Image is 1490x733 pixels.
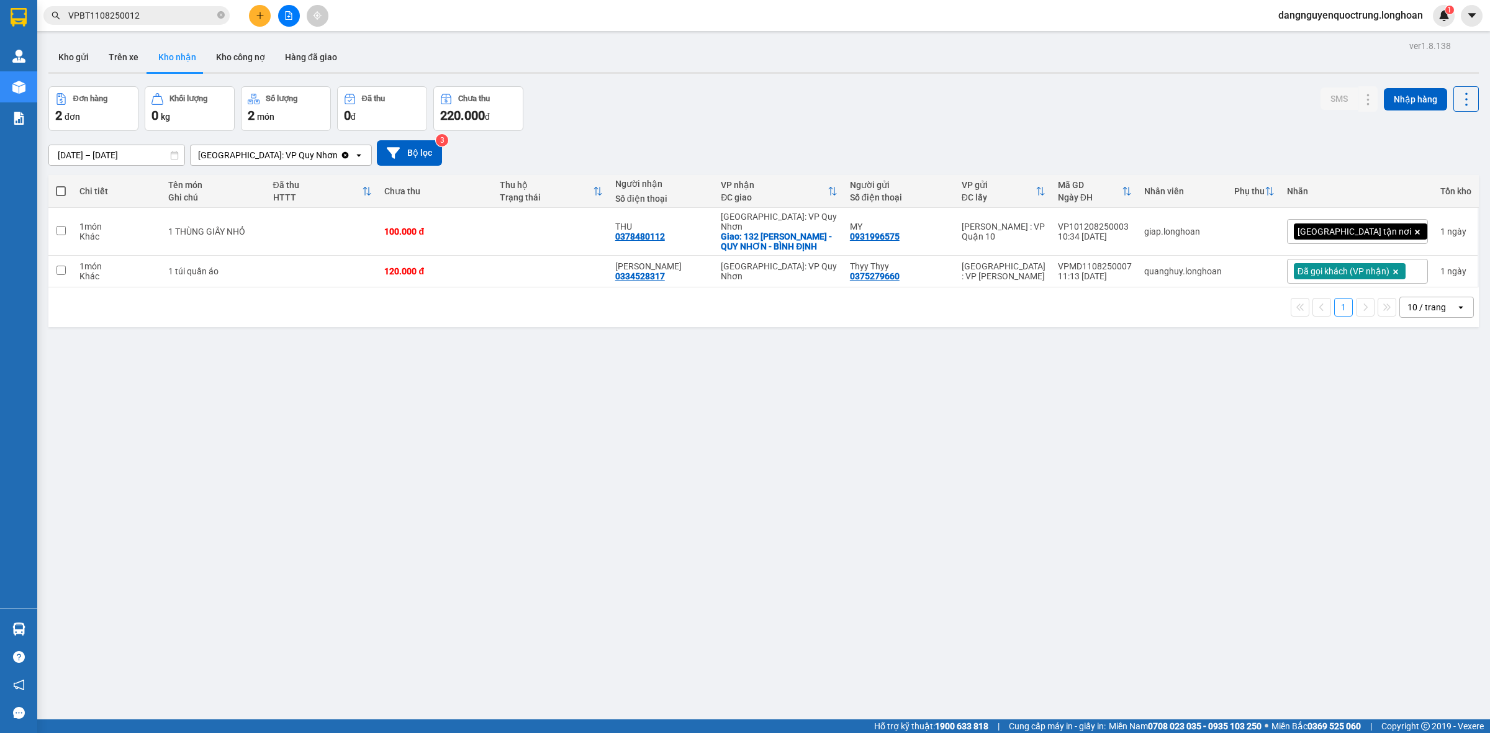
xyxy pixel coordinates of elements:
img: icon-new-feature [1438,10,1450,21]
th: Toggle SortBy [267,175,379,208]
div: Số điện thoại [850,192,949,202]
span: kg [161,112,170,122]
div: Thu hộ [500,180,593,190]
div: Số điện thoại [615,194,708,204]
div: Phương Trịnh [615,261,708,271]
span: ngày [1447,266,1466,276]
span: Miền Bắc [1271,719,1361,733]
span: Hỗ trợ kỹ thuật: [874,719,988,733]
div: Tên món [168,180,260,190]
div: Khác [79,271,156,281]
div: [GEOGRAPHIC_DATA]: VP Quy Nhơn [721,261,838,281]
th: Toggle SortBy [1228,175,1281,208]
div: Chưa thu [384,186,487,196]
div: Đã thu [273,180,363,190]
button: Số lượng2món [241,86,331,131]
th: Toggle SortBy [715,175,844,208]
div: Phụ thu [1234,186,1265,196]
div: 1 [1440,266,1471,276]
div: 1 túi quần áo [168,266,260,276]
th: Toggle SortBy [955,175,1052,208]
span: 2 [55,108,62,123]
th: Toggle SortBy [494,175,609,208]
sup: 1 [1445,6,1454,14]
img: solution-icon [12,112,25,125]
button: Chưa thu220.000đ [433,86,523,131]
span: 0 [344,108,351,123]
input: Selected Bình Định: VP Quy Nhơn. [339,149,340,161]
div: [GEOGRAPHIC_DATA] : VP [PERSON_NAME] [962,261,1045,281]
span: search [52,11,60,20]
div: Khác [79,232,156,241]
div: VP nhận [721,180,828,190]
span: plus [256,11,264,20]
span: đ [351,112,356,122]
div: giap.longhoan [1144,227,1222,236]
button: Khối lượng0kg [145,86,235,131]
div: 0931996575 [850,232,900,241]
span: dangnguyenquoctrung.longhoan [1268,7,1433,23]
button: Trên xe [99,42,148,72]
div: ver 1.8.138 [1409,39,1451,53]
div: ĐC lấy [962,192,1036,202]
div: 1 THÙNG GIẤY NHỎ [168,227,260,236]
button: Hàng đã giao [275,42,347,72]
div: VP101208250003 [1058,222,1132,232]
th: Toggle SortBy [1052,175,1138,208]
div: Số lượng [266,94,297,103]
div: 10 / trang [1407,301,1446,313]
span: đ [485,112,490,122]
div: Trạng thái [500,192,593,202]
div: Người gửi [850,180,949,190]
span: 220.000 [440,108,485,123]
div: Thyy Thyy [850,261,949,271]
button: plus [249,5,271,27]
span: Cung cấp máy in - giấy in: [1009,719,1106,733]
sup: 3 [436,134,448,146]
div: Khối lượng [169,94,207,103]
div: Tồn kho [1440,186,1471,196]
div: Ngày ĐH [1058,192,1122,202]
div: Đơn hàng [73,94,107,103]
div: 100.000 đ [384,227,487,236]
button: Bộ lọc [377,140,442,166]
span: close-circle [217,11,225,19]
span: caret-down [1466,10,1478,21]
svg: open [1456,302,1466,312]
button: Đã thu0đ [337,86,427,131]
span: close-circle [217,10,225,22]
div: 11:13 [DATE] [1058,271,1132,281]
div: 0334528317 [615,271,665,281]
div: 0378480112 [615,232,665,241]
img: warehouse-icon [12,50,25,63]
img: warehouse-icon [12,81,25,94]
div: Đã thu [362,94,385,103]
div: THU [615,222,708,232]
button: Kho gửi [48,42,99,72]
span: ⚪️ [1265,724,1268,729]
span: | [998,719,1000,733]
div: 0375279660 [850,271,900,281]
div: Giao: 132 NGUYỄN HUỆ - QUY NHƠN - BÌNH ĐỊNH [721,232,838,251]
span: notification [13,679,25,691]
div: 10:34 [DATE] [1058,232,1132,241]
input: Select a date range. [49,145,184,165]
input: Tìm tên, số ĐT hoặc mã đơn [68,9,215,22]
span: message [13,707,25,719]
span: copyright [1421,722,1430,731]
button: Đơn hàng2đơn [48,86,138,131]
div: Nhân viên [1144,186,1222,196]
span: [GEOGRAPHIC_DATA] tận nơi [1298,226,1411,237]
div: 1 món [79,222,156,232]
button: 1 [1334,298,1353,317]
span: aim [313,11,322,20]
strong: 0708 023 035 - 0935 103 250 [1148,721,1262,731]
div: MY [850,222,949,232]
div: quanghuy.longhoan [1144,266,1222,276]
span: ngày [1447,227,1466,236]
strong: 1900 633 818 [935,721,988,731]
div: ĐC giao [721,192,828,202]
div: Chưa thu [458,94,490,103]
svg: Clear value [340,150,350,160]
div: VPMD1108250007 [1058,261,1132,271]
